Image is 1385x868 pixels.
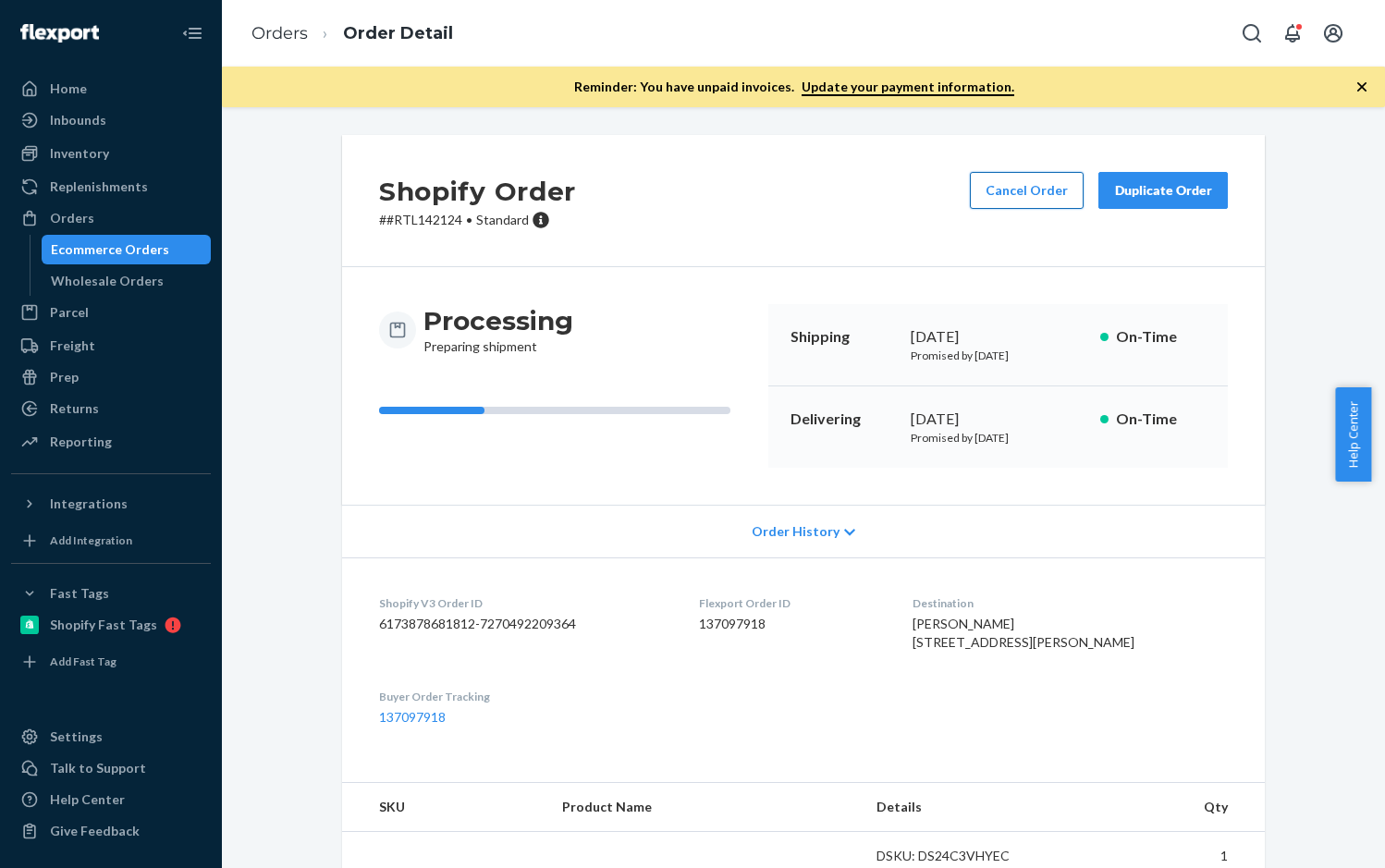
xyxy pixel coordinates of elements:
span: Order History [752,522,840,541]
dt: Flexport Order ID [699,595,884,611]
button: Open account menu [1315,15,1352,52]
a: Replenishments [11,172,211,202]
a: Update your payment information. [802,79,1014,96]
button: Close Navigation [174,15,211,52]
div: Fast Tags [50,584,109,603]
div: DSKU: DS24C3VHYEC [876,847,1050,865]
span: Standard [476,212,529,227]
div: Talk to Support [50,759,146,777]
dd: 6173878681812-7270492209364 [379,615,669,633]
button: Open Search Box [1233,15,1270,52]
div: Wholesale Orders [51,272,164,290]
h2: Shopify Order [379,172,576,211]
div: Reporting [50,433,112,451]
div: Orders [50,209,94,227]
a: Home [11,74,211,104]
div: [DATE] [911,409,1085,430]
div: Give Feedback [50,822,140,840]
a: Reporting [11,427,211,457]
div: Integrations [50,495,128,513]
a: Parcel [11,298,211,327]
dt: Buyer Order Tracking [379,689,669,704]
div: Inbounds [50,111,106,129]
p: On-Time [1116,326,1206,348]
ol: breadcrumbs [237,6,468,61]
a: Inventory [11,139,211,168]
dt: Shopify V3 Order ID [379,595,669,611]
a: Add Fast Tag [11,647,211,677]
div: Add Integration [50,532,132,548]
button: Cancel Order [970,172,1084,209]
div: Shopify Fast Tags [50,616,157,634]
a: Returns [11,394,211,423]
button: Give Feedback [11,816,211,846]
a: Orders [251,23,308,43]
th: SKU [342,783,547,832]
a: 137097918 [379,709,446,725]
a: Settings [11,722,211,752]
th: Details [862,783,1065,832]
button: Help Center [1335,387,1371,482]
span: • [466,212,472,227]
button: Integrations [11,489,211,519]
a: Inbounds [11,105,211,135]
button: Fast Tags [11,579,211,608]
div: Ecommerce Orders [51,240,169,259]
a: Wholesale Orders [42,266,212,296]
div: Duplicate Order [1114,181,1212,200]
a: Orders [11,203,211,233]
a: Add Integration [11,526,211,556]
dd: 137097918 [699,615,884,633]
th: Product Name [547,783,862,832]
div: Preparing shipment [423,304,573,356]
a: Freight [11,331,211,361]
p: Promised by [DATE] [911,430,1085,446]
div: Settings [50,727,103,746]
p: Reminder: You have unpaid invoices. [574,78,1014,96]
div: [DATE] [911,326,1085,348]
div: Replenishments [50,177,148,196]
p: Promised by [DATE] [911,348,1085,363]
div: Home [50,79,87,98]
a: Shopify Fast Tags [11,610,211,640]
div: Inventory [50,144,109,163]
div: Add Fast Tag [50,654,116,669]
a: Order Detail [343,23,453,43]
button: Open notifications [1274,15,1311,52]
a: Talk to Support [11,753,211,783]
img: Flexport logo [20,24,99,43]
div: Parcel [50,303,89,322]
p: Delivering [791,409,896,430]
div: Help Center [50,790,125,809]
a: Ecommerce Orders [42,235,212,264]
a: Prep [11,362,211,392]
p: # #RTL142124 [379,211,576,229]
a: Help Center [11,785,211,814]
dt: Destination [913,595,1228,611]
div: Returns [50,399,99,418]
span: [PERSON_NAME] [STREET_ADDRESS][PERSON_NAME] [913,616,1134,650]
p: Shipping [791,326,896,348]
th: Qty [1065,783,1265,832]
button: Duplicate Order [1098,172,1228,209]
p: On-Time [1116,409,1206,430]
div: Prep [50,368,79,386]
h3: Processing [423,304,573,337]
div: Freight [50,336,95,355]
